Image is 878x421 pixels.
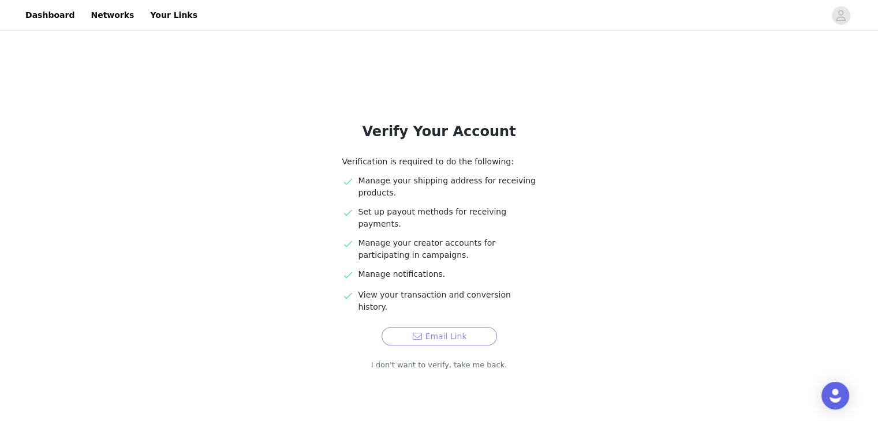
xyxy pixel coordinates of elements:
[358,268,536,280] p: Manage notifications.
[358,289,536,313] p: View your transaction and conversion history.
[84,2,141,28] a: Networks
[18,2,81,28] a: Dashboard
[315,121,564,142] h1: Verify Your Account
[371,359,507,371] a: I don't want to verify, take me back.
[143,2,204,28] a: Your Links
[835,6,846,25] div: avatar
[358,206,536,230] p: Set up payout methods for receiving payments.
[382,327,497,345] button: Email Link
[821,382,849,409] div: Open Intercom Messenger
[342,156,536,168] p: Verification is required to do the following:
[358,175,536,199] p: Manage your shipping address for receiving products.
[358,237,536,261] p: Manage your creator accounts for participating in campaigns.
